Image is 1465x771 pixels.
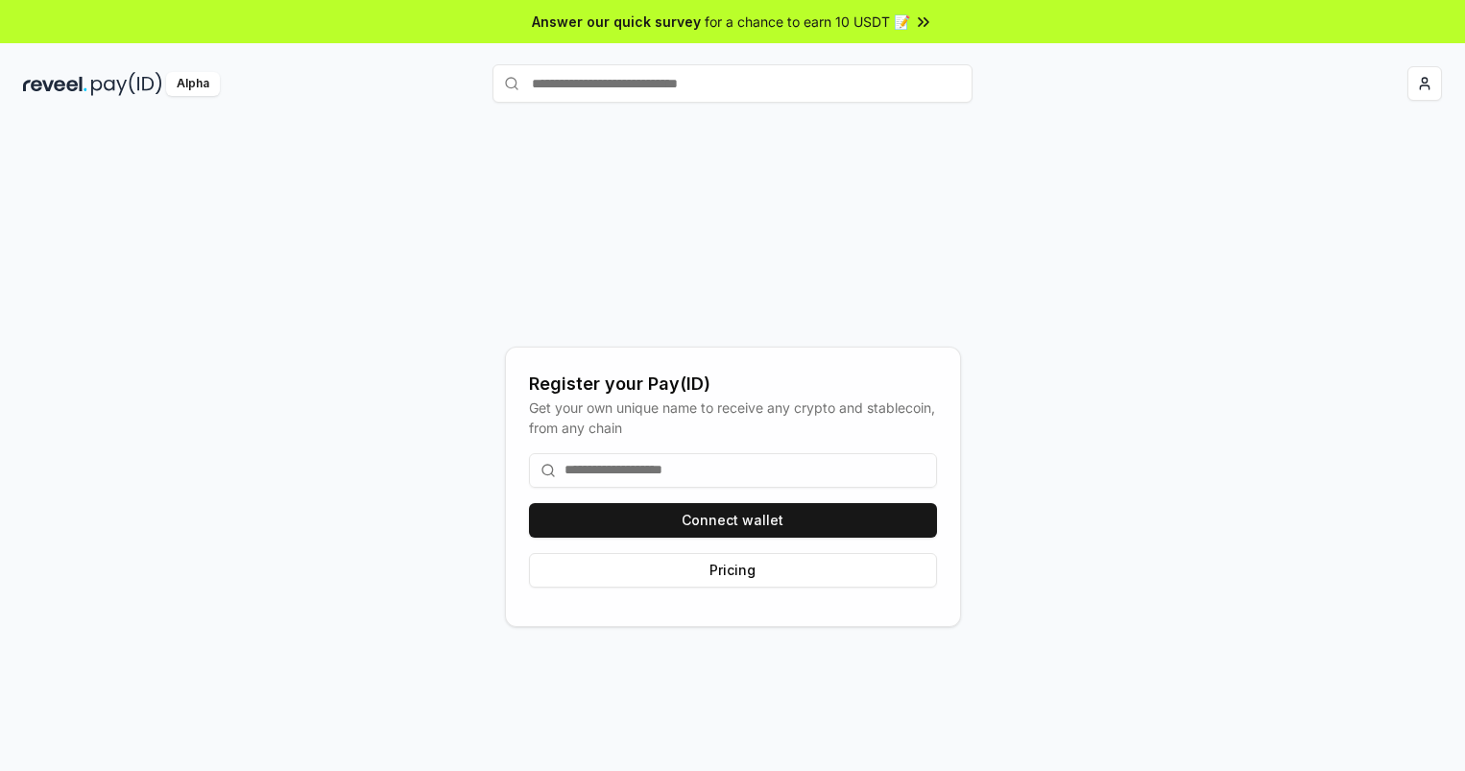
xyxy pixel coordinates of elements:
button: Connect wallet [529,503,937,538]
button: Pricing [529,553,937,588]
img: pay_id [91,72,162,96]
div: Get your own unique name to receive any crypto and stablecoin, from any chain [529,398,937,438]
span: for a chance to earn 10 USDT 📝 [705,12,910,32]
div: Register your Pay(ID) [529,371,937,398]
img: reveel_dark [23,72,87,96]
div: Alpha [166,72,220,96]
span: Answer our quick survey [532,12,701,32]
